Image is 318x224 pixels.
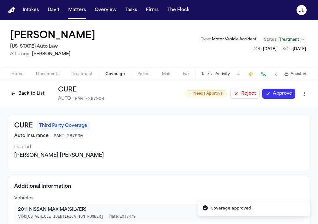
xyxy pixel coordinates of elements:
span: Third Party Coverage [37,121,90,130]
span: [DATE] [263,47,276,51]
span: Status: [264,37,277,42]
span: Treatment [72,72,93,77]
a: Home [8,7,15,13]
button: Edit Type: Motor Vehicle Accident [199,36,258,43]
span: [DATE] [293,47,306,51]
span: EXT7479 [120,215,135,219]
span: SOL : [283,47,292,51]
button: Tasks [123,4,140,16]
h2: [US_STATE] Auto Law [10,43,98,50]
button: Edit matter name [10,30,95,42]
div: [PERSON_NAME] [PERSON_NAME] [14,152,304,159]
button: Overview [92,4,119,16]
span: AUTO [58,96,71,102]
button: Make a Call [259,70,268,79]
button: Reject [230,89,260,99]
div: Insured [14,144,304,150]
button: Edit SOL: 2028-05-15 [281,46,308,52]
div: Coverage approved [211,205,251,211]
span: Home [11,72,23,77]
span: VIN: [18,214,103,219]
span: PAMI-287900 [75,96,104,102]
span: Fax [183,72,189,77]
button: Assistant [284,72,308,77]
span: DOL : [252,47,262,51]
button: Matters [66,4,88,16]
span: Type : [201,38,211,41]
span: Treatment [279,37,299,42]
h1: CURE [58,85,104,94]
img: Finch Logo [8,7,15,13]
button: Activity [215,72,230,77]
span: Police [137,72,149,77]
span: [PERSON_NAME] [32,52,70,56]
button: Tasks [201,72,212,77]
span: Assistant [291,72,308,77]
h4: Additional Information [14,183,304,190]
button: Intakes [20,4,41,16]
span: Documents [36,72,59,77]
span: PAMI-287900 [54,133,83,139]
button: Create Immediate Task [246,70,255,79]
button: Edit DOL: 2025-05-25 [250,46,278,52]
span: Mail [162,72,170,77]
div: Vehicles [14,195,304,202]
button: The Flock [165,4,192,16]
h1: [PERSON_NAME] [10,30,95,42]
span: Needs Approval [186,90,226,97]
button: Back to List [8,89,48,99]
span: Plate: [108,214,135,219]
span: Auto Insurance [14,133,49,139]
div: 2011 NISSAN MAXIMA (SILVER) [18,207,300,213]
span: Attorney: [10,52,31,56]
button: Approve [262,89,295,99]
button: Firms [143,4,161,16]
button: Change status from Treatment [261,36,308,44]
span: Coverage [105,72,125,77]
span: Motor Vehicle Accident [212,38,256,41]
span: ○ [189,91,191,96]
button: Add Task [234,70,243,79]
button: Day 1 [45,4,62,16]
span: [US_VEHICLE_IDENTIFICATION_NUMBER] [26,215,103,219]
h3: CURE [14,121,33,130]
